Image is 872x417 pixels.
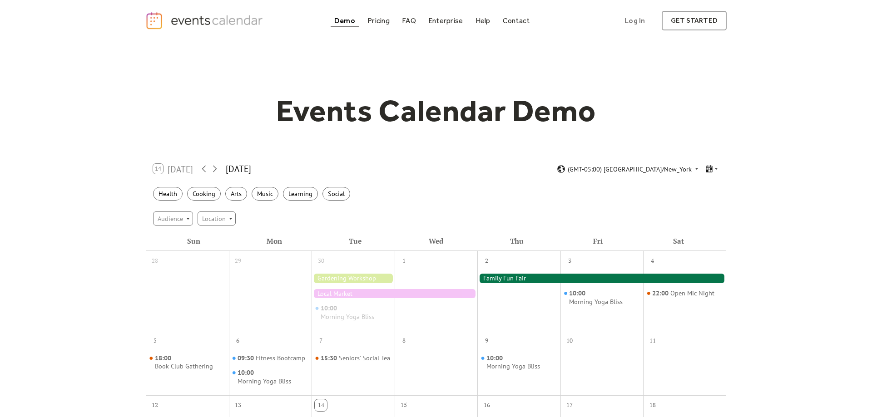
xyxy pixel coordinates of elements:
a: home [145,11,265,30]
h1: Events Calendar Demo [262,92,610,129]
a: Help [472,15,494,27]
a: get started [662,11,727,30]
a: Log In [615,11,654,30]
div: Demo [334,18,355,23]
div: FAQ [402,18,416,23]
a: Contact [499,15,534,27]
div: Pricing [367,18,390,23]
a: Demo [331,15,359,27]
div: Enterprise [428,18,463,23]
div: Help [476,18,490,23]
a: Pricing [364,15,393,27]
a: FAQ [398,15,420,27]
a: Enterprise [425,15,466,27]
div: Contact [503,18,530,23]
